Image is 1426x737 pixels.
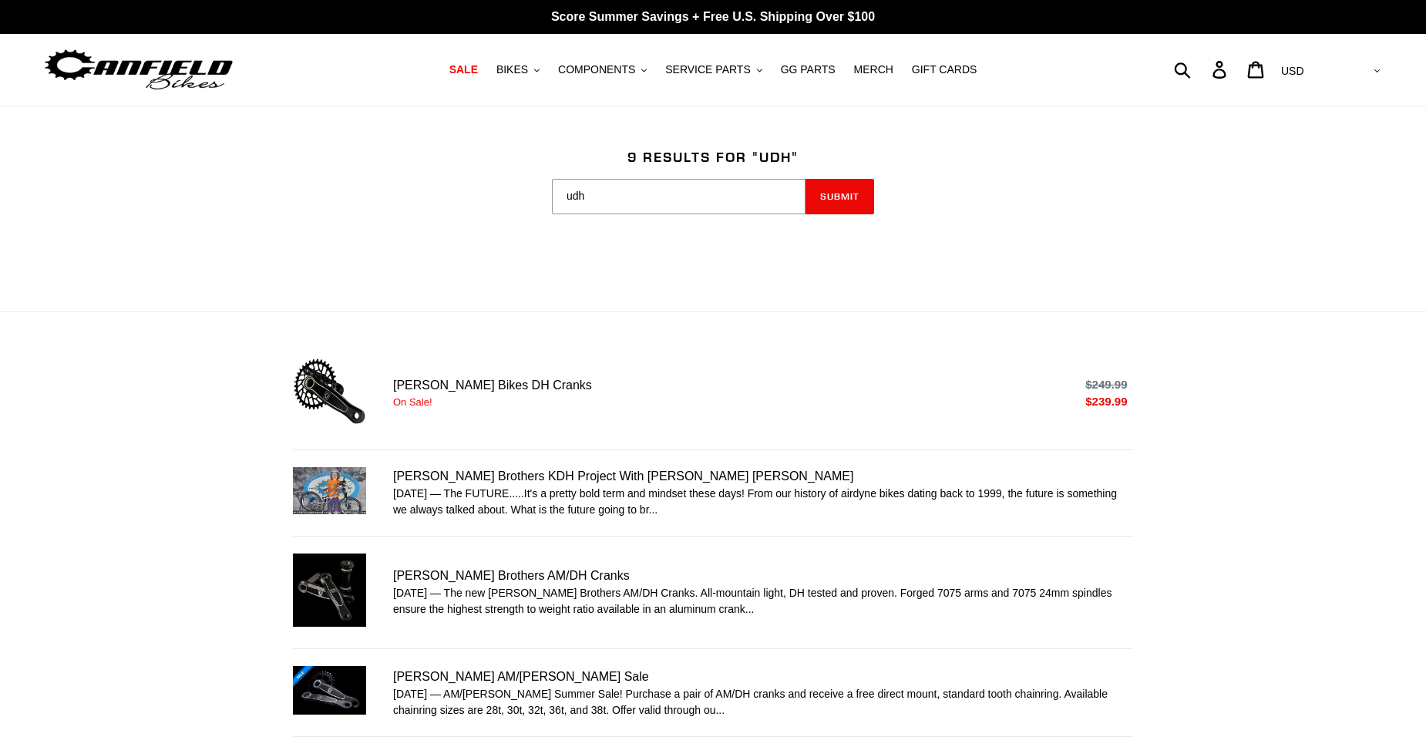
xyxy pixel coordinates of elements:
button: BIKES [489,59,547,80]
button: SERVICE PARTS [658,59,769,80]
h1: 9 results for "udh" [293,149,1133,166]
span: SERVICE PARTS [665,63,750,76]
button: COMPONENTS [550,59,654,80]
a: GG PARTS [773,59,843,80]
a: MERCH [846,59,901,80]
span: COMPONENTS [558,63,635,76]
button: Submit [805,179,874,214]
span: MERCH [854,63,893,76]
span: GIFT CARDS [912,63,977,76]
img: Canfield Bikes [42,45,235,94]
input: Search [1182,52,1222,86]
span: SALE [449,63,478,76]
a: GIFT CARDS [904,59,985,80]
a: SALE [442,59,486,80]
span: BIKES [496,63,528,76]
input: Search [552,179,805,214]
span: GG PARTS [781,63,836,76]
